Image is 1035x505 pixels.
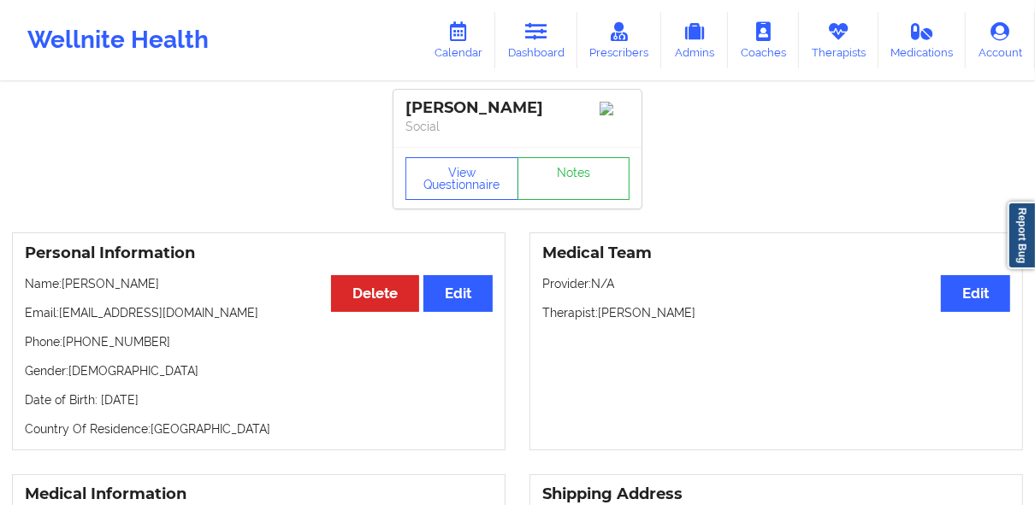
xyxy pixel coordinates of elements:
p: Country Of Residence: [GEOGRAPHIC_DATA] [25,420,493,437]
div: [PERSON_NAME] [405,98,630,118]
a: Notes [517,157,630,200]
p: Gender: [DEMOGRAPHIC_DATA] [25,362,493,379]
a: Coaches [728,12,799,68]
h3: Medical Team [542,244,1010,263]
p: Name: [PERSON_NAME] [25,275,493,292]
h3: Personal Information [25,244,493,263]
p: Date of Birth: [DATE] [25,391,493,408]
button: Delete [331,275,419,312]
p: Therapist: [PERSON_NAME] [542,304,1010,321]
img: Image%2Fplaceholer-image.png [600,102,630,115]
h3: Medical Information [25,484,493,504]
h3: Shipping Address [542,484,1010,504]
button: Edit [423,275,493,312]
a: Therapists [799,12,878,68]
a: Admins [661,12,728,68]
p: Provider: N/A [542,275,1010,292]
a: Report Bug [1008,202,1035,269]
a: Dashboard [495,12,577,68]
button: Edit [941,275,1010,312]
button: View Questionnaire [405,157,518,200]
a: Prescribers [577,12,662,68]
p: Social [405,118,630,135]
a: Calendar [422,12,495,68]
a: Medications [878,12,967,68]
p: Email: [EMAIL_ADDRESS][DOMAIN_NAME] [25,304,493,321]
p: Phone: [PHONE_NUMBER] [25,333,493,350]
a: Account [966,12,1035,68]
